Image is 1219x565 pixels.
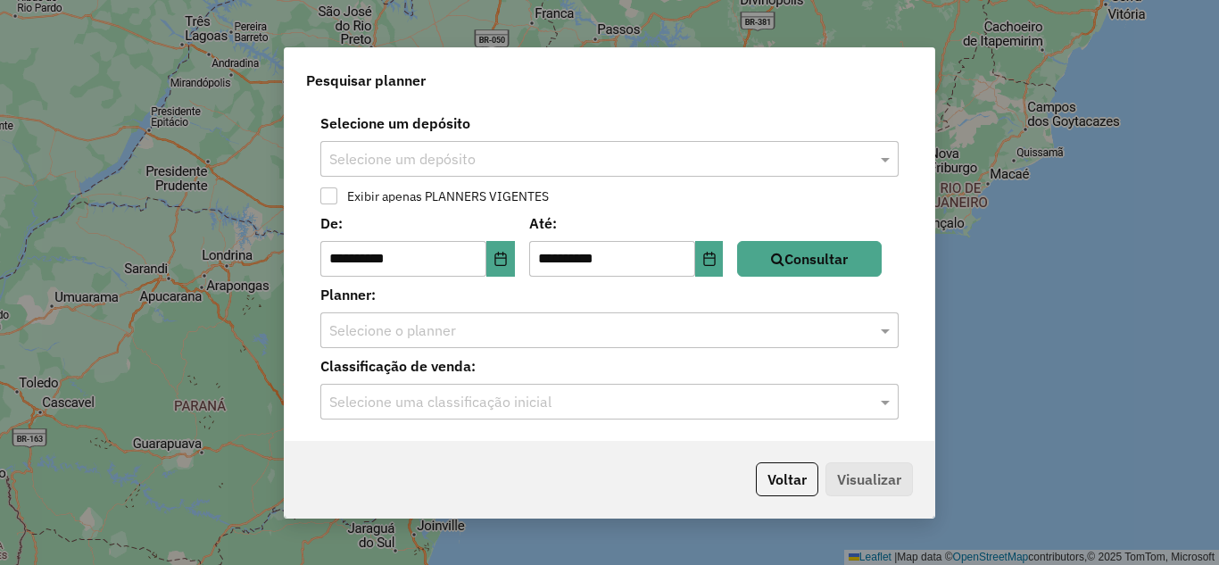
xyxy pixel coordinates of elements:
label: Exibir apenas PLANNERS VIGENTES [338,190,549,203]
label: Classificação de venda: [310,355,909,377]
button: Choose Date [695,241,724,277]
button: Consultar [737,241,882,277]
label: Até: [529,212,724,234]
label: De: [320,212,515,234]
label: Selecione um depósito [310,112,909,134]
label: Planner: [310,284,909,305]
button: Voltar [756,462,818,496]
span: Pesquisar planner [306,70,426,91]
button: Choose Date [486,241,515,277]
